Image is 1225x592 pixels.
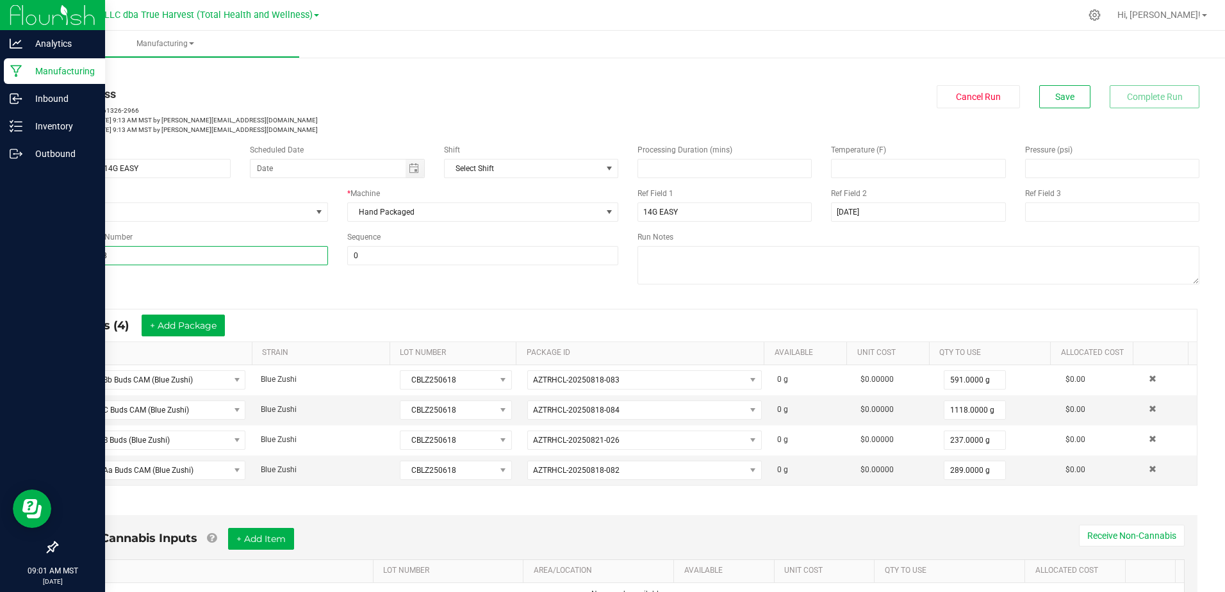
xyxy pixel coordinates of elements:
[1143,348,1183,358] a: Sortable
[784,465,788,474] span: g
[784,405,788,414] span: g
[1025,189,1061,198] span: Ref Field 3
[1065,405,1085,414] span: $0.00
[22,36,99,51] p: Analytics
[72,318,142,333] span: Inputs (4)
[1035,566,1121,576] a: Allocated CostSortable
[637,233,673,242] span: Run Notes
[347,233,381,242] span: Sequence
[1065,435,1085,444] span: $0.00
[860,375,894,384] span: $0.00000
[637,189,673,198] span: Ref Field 1
[22,146,99,161] p: Outbound
[67,401,229,419] span: BULK - C Buds CAM (Blue Zushi)
[831,189,867,198] span: Ref Field 2
[142,315,225,336] button: + Add Package
[831,145,886,154] span: Temperature (F)
[22,91,99,106] p: Inbound
[67,461,245,480] span: NO DATA FOUND
[1065,375,1085,384] span: $0.00
[939,348,1045,358] a: QTY TO USESortable
[775,348,842,358] a: AVAILABLESortable
[13,489,51,528] iframe: Resource center
[57,203,311,221] span: None
[207,531,217,545] a: Add Non-Cannabis items that were also consumed in the run (e.g. gloves and packaging); Also add N...
[71,531,197,545] span: Non-Cannabis Inputs
[1039,85,1090,108] button: Save
[444,159,618,178] span: NO DATA FOUND
[527,431,762,450] span: NO DATA FOUND
[350,189,380,198] span: Machine
[1127,92,1183,102] span: Complete Run
[527,348,759,358] a: PACKAGE IDSortable
[56,125,618,135] p: [DATE] 9:13 AM MST by [PERSON_NAME][EMAIL_ADDRESS][DOMAIN_NAME]
[637,145,732,154] span: Processing Duration (mins)
[533,436,620,445] span: AZTRHCL-20250821-026
[533,466,620,475] span: AZTRHCL-20250818-082
[777,405,782,414] span: 0
[777,375,782,384] span: 0
[860,465,894,474] span: $0.00000
[10,37,22,50] inline-svg: Analytics
[956,92,1001,102] span: Cancel Run
[1110,85,1199,108] button: Complete Run
[400,371,495,389] span: CBLZ250618
[444,145,460,154] span: Shift
[684,566,769,576] a: AVAILABLESortable
[533,375,620,384] span: AZTRHCL-20250818-083
[400,431,495,449] span: CBLZ250618
[860,435,894,444] span: $0.00000
[527,370,762,390] span: NO DATA FOUND
[6,577,99,586] p: [DATE]
[262,348,384,358] a: STRAINSortable
[10,65,22,78] inline-svg: Manufacturing
[261,465,297,474] span: Blue Zushi
[1079,525,1185,547] button: Receive Non-Cannabis
[400,348,511,358] a: LOT NUMBERSortable
[22,63,99,79] p: Manufacturing
[534,566,669,576] a: AREA/LOCATIONSortable
[10,120,22,133] inline-svg: Inventory
[527,461,762,480] span: NO DATA FOUND
[1087,9,1103,21] div: Manage settings
[251,160,406,177] input: Date
[67,431,245,450] span: NO DATA FOUND
[860,405,894,414] span: $0.00000
[81,566,368,576] a: ITEMSortable
[10,147,22,160] inline-svg: Outbound
[445,160,602,177] span: Select Shift
[1135,566,1171,576] a: Sortable
[31,38,299,49] span: Manufacturing
[6,565,99,577] p: 09:01 AM MST
[400,401,495,419] span: CBLZ250618
[1065,465,1085,474] span: $0.00
[67,370,245,390] span: NO DATA FOUND
[261,405,297,414] span: Blue Zushi
[400,461,495,479] span: CBLZ250618
[56,106,618,115] p: MP-20250919161326-2966
[857,348,925,358] a: Unit CostSortable
[348,203,602,221] span: Hand Packaged
[784,435,788,444] span: g
[56,115,618,125] p: [DATE] 9:13 AM MST by [PERSON_NAME][EMAIL_ADDRESS][DOMAIN_NAME]
[250,145,304,154] span: Scheduled Date
[67,400,245,420] span: NO DATA FOUND
[10,92,22,105] inline-svg: Inbound
[1061,348,1128,358] a: Allocated CostSortable
[1025,145,1073,154] span: Pressure (psi)
[67,461,229,479] span: BULK - Aa Buds CAM (Blue Zushi)
[383,566,518,576] a: LOT NUMBERSortable
[67,431,229,449] span: BULK - B Buds (Blue Zushi)
[406,160,424,177] span: Toggle calendar
[777,465,782,474] span: 0
[533,406,620,415] span: AZTRHCL-20250818-084
[69,348,247,358] a: ITEMSortable
[67,371,229,389] span: BULK - Bb Buds CAM (Blue Zushi)
[37,10,313,21] span: DXR FINANCE 4 LLC dba True Harvest (Total Health and Wellness)
[56,85,618,103] div: In Progress
[22,119,99,134] p: Inventory
[1055,92,1074,102] span: Save
[228,528,294,550] button: + Add Item
[31,31,299,58] a: Manufacturing
[784,375,788,384] span: g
